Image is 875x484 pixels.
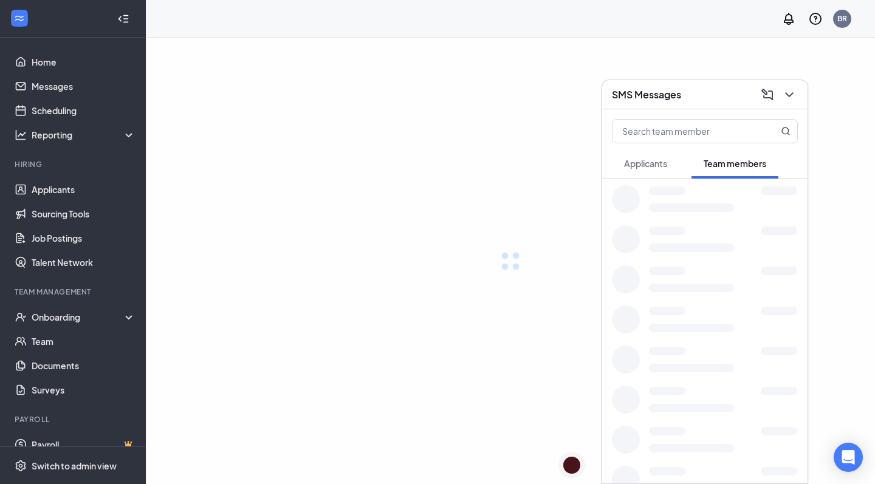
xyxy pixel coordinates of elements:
[704,158,766,169] span: Team members
[32,129,136,141] div: Reporting
[15,159,133,169] div: Hiring
[15,129,27,141] svg: Analysis
[32,50,136,74] a: Home
[117,13,129,25] svg: Collapse
[32,177,136,202] a: Applicants
[612,88,681,101] h3: SMS Messages
[781,126,791,136] svg: MagnifyingGlass
[834,443,863,472] div: Open Intercom Messenger
[32,432,136,457] a: PayrollCrown
[15,460,27,472] svg: Settings
[15,311,27,323] svg: UserCheck
[32,311,136,323] div: Onboarding
[13,12,26,24] svg: WorkstreamLogo
[32,226,136,250] a: Job Postings
[15,287,133,297] div: Team Management
[612,120,757,143] input: Search team member
[32,460,117,472] div: Switch to admin view
[32,250,136,274] a: Talent Network
[782,87,797,102] svg: ChevronDown
[778,85,798,104] button: ChevronDown
[32,202,136,226] a: Sourcing Tools
[32,353,136,378] a: Documents
[837,13,847,24] div: BR
[757,85,776,104] button: ComposeMessage
[781,12,796,26] svg: Notifications
[32,74,136,98] a: Messages
[760,87,775,102] svg: ComposeMessage
[808,12,823,26] svg: QuestionInfo
[15,414,133,424] div: Payroll
[624,158,667,169] span: Applicants
[32,378,136,402] a: Surveys
[32,98,136,123] a: Scheduling
[32,329,136,353] a: Team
